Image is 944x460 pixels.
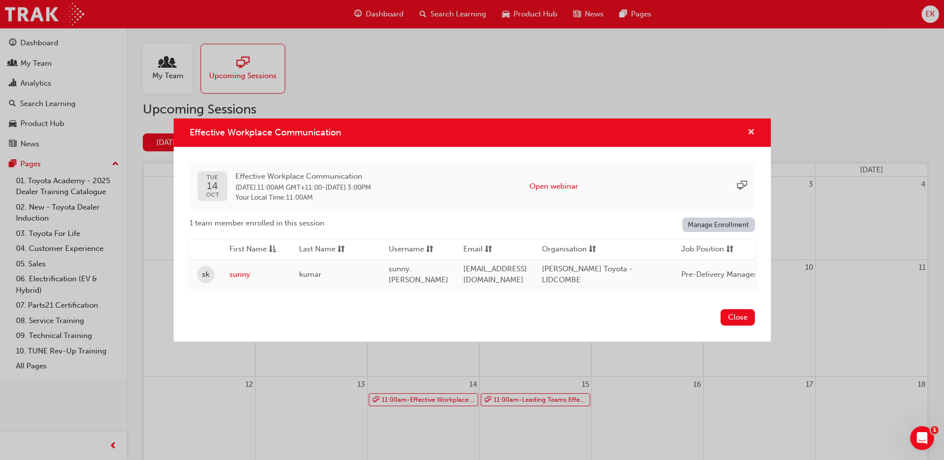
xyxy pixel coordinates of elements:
[325,183,371,192] span: 14 Oct 2025 3:00PM
[681,270,797,279] span: Pre-Delivery Manager, Supervisor
[747,126,755,139] button: cross-icon
[910,426,934,450] iframe: Intercom live chat
[682,218,755,232] a: Manage Enrollment
[529,181,578,192] button: Open webinar
[931,426,939,434] span: 1
[721,309,755,326] button: Close
[229,243,284,256] button: First Nameasc-icon
[229,243,267,256] span: First Name
[337,243,345,256] span: sorting-icon
[202,269,210,280] span: sk
[235,171,371,182] span: Effective Workplace Communication
[174,118,771,342] div: Effective Workplace Communication
[681,243,724,256] span: Job Position
[542,264,632,285] span: [PERSON_NAME] Toyota - LIDCOMBE
[737,181,747,192] span: sessionType_ONLINE_URL-icon
[589,243,596,256] span: sorting-icon
[206,181,219,191] span: 14
[463,243,518,256] button: Emailsorting-icon
[206,192,219,198] span: OCT
[463,264,527,285] span: [EMAIL_ADDRESS][DOMAIN_NAME]
[726,243,734,256] span: sorting-icon
[389,264,448,285] span: sunny.[PERSON_NAME]
[299,243,335,256] span: Last Name
[389,243,424,256] span: Username
[235,183,322,192] span: 14 Oct 2025 11:00AM GMT+11:00
[269,243,276,256] span: asc-icon
[299,270,321,279] span: kumar
[235,193,371,202] span: Your Local Time : 11:00AM
[463,243,483,256] span: Email
[206,174,219,181] span: TUE
[747,128,755,137] span: cross-icon
[542,243,587,256] span: Organisation
[542,243,597,256] button: Organisationsorting-icon
[485,243,492,256] span: sorting-icon
[235,171,371,202] div: -
[229,269,284,280] a: sunny
[190,218,324,229] span: 1 team member enrolled in this session
[190,127,341,138] span: Effective Workplace Communication
[389,243,443,256] button: Usernamesorting-icon
[681,243,736,256] button: Job Positionsorting-icon
[299,243,354,256] button: Last Namesorting-icon
[426,243,433,256] span: sorting-icon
